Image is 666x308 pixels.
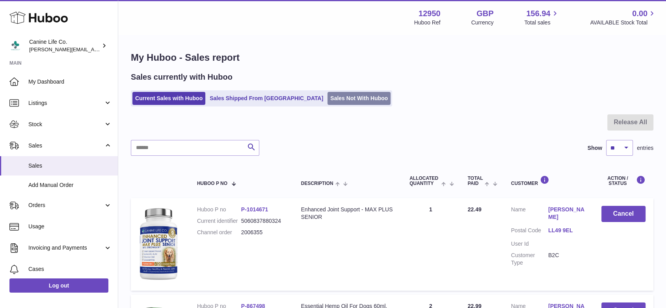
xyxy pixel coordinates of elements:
[197,217,241,225] dt: Current identifier
[414,19,441,26] div: Huboo Ref
[590,19,657,26] span: AVAILABLE Stock Total
[637,144,653,152] span: entries
[548,252,585,267] dd: B2C
[511,227,548,236] dt: Postal Code
[588,144,602,152] label: Show
[511,252,548,267] dt: Customer Type
[207,92,326,105] a: Sales Shipped From [GEOGRAPHIC_DATA]
[468,206,482,213] span: 22.49
[601,206,646,222] button: Cancel
[511,240,548,248] dt: User Id
[526,8,550,19] span: 156.94
[468,176,483,186] span: Total paid
[139,206,178,281] img: 129501732536582.jpg
[402,198,460,290] td: 1
[28,99,104,107] span: Listings
[197,206,241,213] dt: Huboo P no
[28,223,112,230] span: Usage
[197,229,241,236] dt: Channel order
[9,278,108,293] a: Log out
[241,229,285,236] dd: 2006355
[548,227,585,234] a: LL49 9EL
[241,206,268,213] a: P-1014671
[28,162,112,170] span: Sales
[419,8,441,19] strong: 12950
[9,40,21,52] img: kevin@clsgltd.co.uk
[632,8,647,19] span: 0.00
[301,181,333,186] span: Description
[511,175,586,186] div: Customer
[28,142,104,149] span: Sales
[511,206,548,223] dt: Name
[132,92,205,105] a: Current Sales with Huboo
[28,202,104,209] span: Orders
[601,175,646,186] div: Action / Status
[28,78,112,86] span: My Dashboard
[29,38,100,53] div: Canine Life Co.
[301,206,394,221] div: Enhanced Joint Support - MAX PLUS SENIOR
[409,176,439,186] span: ALLOCATED Quantity
[131,51,653,64] h1: My Huboo - Sales report
[197,181,227,186] span: Huboo P no
[131,72,233,82] h2: Sales currently with Huboo
[241,217,285,225] dd: 5060837880324
[590,8,657,26] a: 0.00 AVAILABLE Stock Total
[327,92,391,105] a: Sales Not With Huboo
[28,265,112,273] span: Cases
[524,8,559,26] a: 156.94 Total sales
[28,181,112,189] span: Add Manual Order
[524,19,559,26] span: Total sales
[471,19,494,26] div: Currency
[29,46,158,52] span: [PERSON_NAME][EMAIL_ADDRESS][DOMAIN_NAME]
[28,121,104,128] span: Stock
[548,206,585,221] a: [PERSON_NAME]
[28,244,104,252] span: Invoicing and Payments
[476,8,493,19] strong: GBP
